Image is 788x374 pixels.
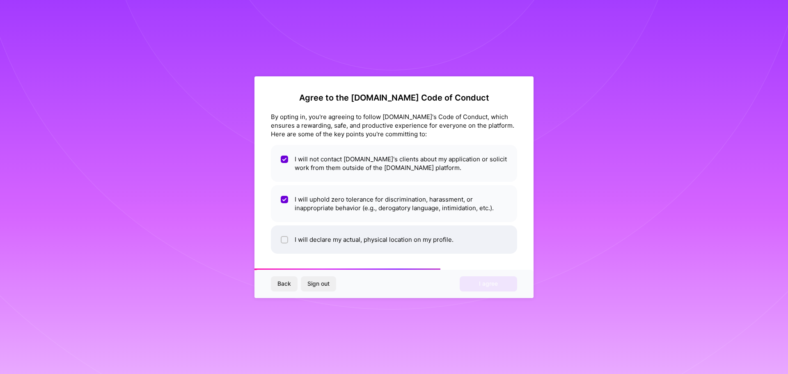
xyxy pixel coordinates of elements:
li: I will declare my actual, physical location on my profile. [271,225,517,254]
button: Sign out [301,276,336,291]
li: I will uphold zero tolerance for discrimination, harassment, or inappropriate behavior (e.g., der... [271,185,517,222]
li: I will not contact [DOMAIN_NAME]'s clients about my application or solicit work from them outside... [271,145,517,182]
span: Sign out [307,280,330,288]
span: Back [277,280,291,288]
div: By opting in, you're agreeing to follow [DOMAIN_NAME]'s Code of Conduct, which ensures a rewardin... [271,112,517,138]
h2: Agree to the [DOMAIN_NAME] Code of Conduct [271,93,517,103]
button: Back [271,276,298,291]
